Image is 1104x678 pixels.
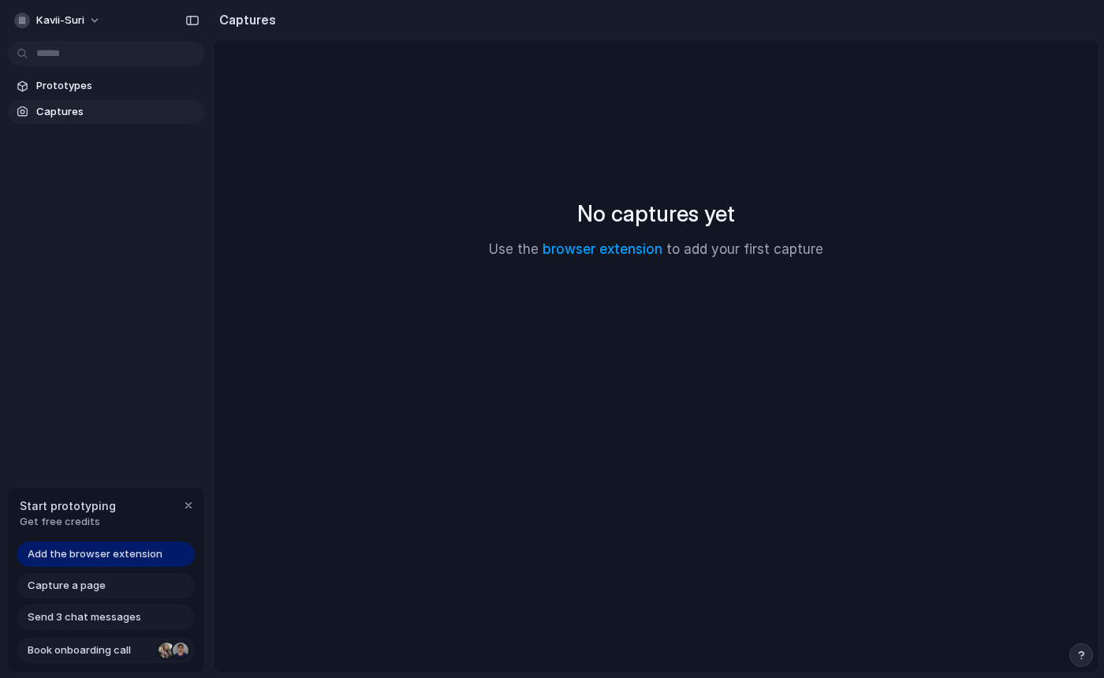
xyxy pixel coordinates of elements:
span: Book onboarding call [28,643,152,658]
a: Add the browser extension [17,542,195,567]
a: Prototypes [8,74,205,98]
a: Book onboarding call [17,638,195,663]
span: Start prototyping [20,497,116,514]
h2: No captures yet [577,197,735,230]
span: Capture a page [28,578,106,594]
button: kavii-suri [8,8,109,33]
a: Captures [8,100,205,124]
span: Get free credits [20,514,116,530]
span: Captures [36,104,199,120]
div: Christian Iacullo [171,641,190,660]
p: Use the to add your first capture [489,240,823,260]
span: Prototypes [36,78,199,94]
h2: Captures [213,10,276,29]
div: Nicole Kubica [157,641,176,660]
span: kavii-suri [36,13,84,28]
span: Add the browser extension [28,546,162,562]
a: browser extension [543,241,662,257]
span: Send 3 chat messages [28,609,141,625]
